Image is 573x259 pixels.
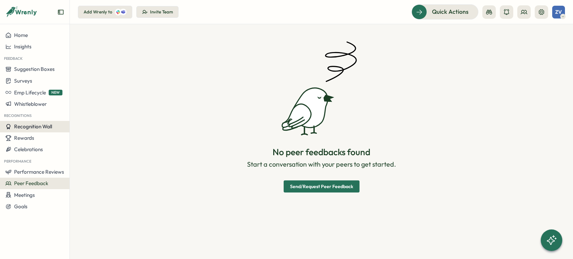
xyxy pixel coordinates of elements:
span: Performance Reviews [14,169,64,175]
span: Surveys [14,78,32,84]
span: Whistleblower [14,101,47,107]
span: Insights [14,43,32,50]
span: Meetings [14,192,35,198]
span: Quick Actions [432,7,469,16]
span: Send/Request Peer Feedback [290,181,353,192]
span: Goals [14,203,28,210]
span: Suggestion Boxes [14,66,55,72]
span: Recognition Wall [14,123,52,130]
button: Send/Request Peer Feedback [284,180,360,192]
button: ZV [552,6,565,18]
span: ZV [555,9,562,15]
span: Emp Lifecycle [14,89,46,96]
h3: No peer feedbacks found [273,146,370,158]
button: Add Wrenly to [78,6,132,18]
span: Peer Feedback [14,180,48,186]
span: Home [14,32,28,38]
span: NEW [49,90,62,95]
div: Invite Team [150,9,173,15]
button: Quick Actions [412,4,478,19]
p: Start a conversation with your peers to get started. [247,159,396,170]
div: Add Wrenly to [84,9,112,15]
span: Rewards [14,135,34,141]
button: Expand sidebar [57,9,64,15]
span: Celebrations [14,146,43,153]
button: Invite Team [136,6,179,18]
